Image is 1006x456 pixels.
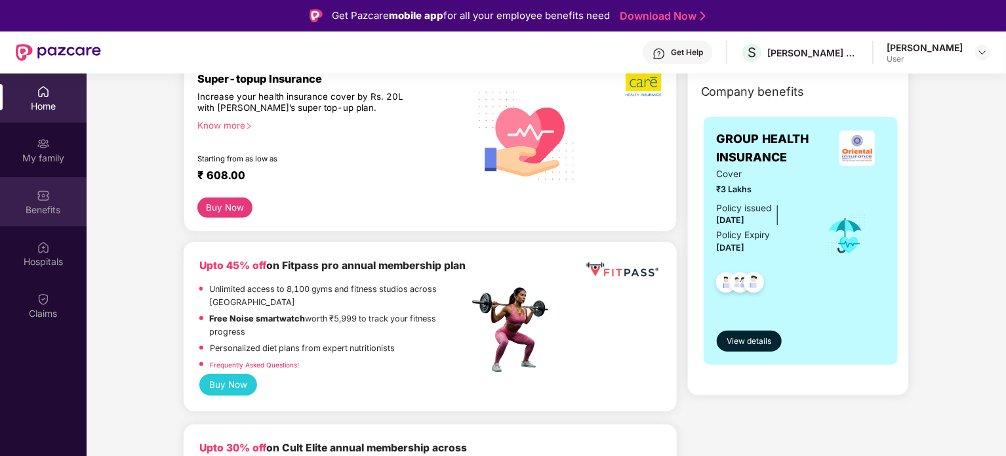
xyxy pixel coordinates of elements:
[887,54,963,64] div: User
[717,130,830,167] span: GROUP HEALTH INSURANCE
[700,9,706,23] img: Stroke
[620,9,702,23] a: Download Now
[210,314,306,323] strong: Free Noise smartwatch
[727,335,771,348] span: View details
[197,72,469,85] div: Super-topup Insurance
[199,374,258,395] button: Buy Now
[717,167,807,181] span: Cover
[197,154,413,163] div: Starting from as low as
[199,259,466,272] b: on Fitpass pro annual membership plan
[210,342,395,355] p: Personalized diet plans from expert nutritionists
[37,241,50,254] img: svg+xml;base64,PHN2ZyBpZD0iSG9zcGl0YWxzIiB4bWxucz0iaHR0cDovL3d3dy53My5vcmcvMjAwMC9zdmciIHdpZHRoPS...
[717,331,782,352] button: View details
[37,293,50,306] img: svg+xml;base64,PHN2ZyBpZD0iQ2xhaW0iIHhtbG5zPSJodHRwOi8vd3d3LnczLm9yZy8yMDAwL3N2ZyIgd2lkdGg9IjIwIi...
[839,131,875,166] img: insurerLogo
[37,137,50,150] img: svg+xml;base64,PHN2ZyB3aWR0aD0iMjAiIGhlaWdodD0iMjAiIHZpZXdCb3g9IjAgMCAyMCAyMCIgZmlsbD0ibm9uZSIgeG...
[887,41,963,54] div: [PERSON_NAME]
[245,123,252,130] span: right
[626,72,663,97] img: b5dec4f62d2307b9de63beb79f102df3.png
[977,47,988,58] img: svg+xml;base64,PHN2ZyBpZD0iRHJvcGRvd24tMzJ4MzIiIHhtbG5zPSJodHRwOi8vd3d3LnczLm9yZy8yMDAwL3N2ZyIgd2...
[16,44,101,61] img: New Pazcare Logo
[717,243,745,253] span: [DATE]
[209,283,469,309] p: Unlimited access to 8,100 gyms and fitness studios across [GEOGRAPHIC_DATA]
[468,284,560,376] img: fpp.png
[389,9,443,22] strong: mobile app
[197,91,412,115] div: Increase your health insurance cover by Rs. 20L with [PERSON_NAME]’s super top-up plan.
[653,47,666,60] img: svg+xml;base64,PHN2ZyBpZD0iSGVscC0zMngzMiIgeG1sbnM9Imh0dHA6Ly93d3cudzMub3JnLzIwMDAvc3ZnIiB3aWR0aD...
[717,183,807,196] span: ₹3 Lakhs
[717,215,745,225] span: [DATE]
[37,85,50,98] img: svg+xml;base64,PHN2ZyBpZD0iSG9tZSIgeG1sbnM9Imh0dHA6Ly93d3cudzMub3JnLzIwMDAvc3ZnIiB3aWR0aD0iMjAiIG...
[738,268,770,301] img: svg+xml;base64,PHN2ZyB4bWxucz0iaHR0cDovL3d3dy53My5vcmcvMjAwMC9zdmciIHdpZHRoPSI0OC45NDMiIGhlaWdodD...
[824,214,867,257] img: icon
[717,228,771,242] div: Policy Expiry
[310,9,323,22] img: Logo
[748,45,756,60] span: S
[767,47,859,59] div: [PERSON_NAME] CONSULTANTS P LTD
[210,361,299,369] a: Frequently Asked Questions!
[199,259,266,272] b: Upto 45% off
[671,47,703,58] div: Get Help
[210,312,469,339] p: worth ₹5,999 to track your fitness progress
[717,201,772,215] div: Policy issued
[197,197,253,218] button: Buy Now
[197,120,461,129] div: Know more
[724,268,756,301] img: svg+xml;base64,PHN2ZyB4bWxucz0iaHR0cDovL3d3dy53My5vcmcvMjAwMC9zdmciIHdpZHRoPSI0OC45MTUiIGhlaWdodD...
[584,258,660,282] img: fppp.png
[199,442,266,454] b: Upto 30% off
[197,169,456,184] div: ₹ 608.00
[701,83,805,101] span: Company benefits
[37,189,50,202] img: svg+xml;base64,PHN2ZyBpZD0iQmVuZWZpdHMiIHhtbG5zPSJodHRwOi8vd3d3LnczLm9yZy8yMDAwL3N2ZyIgd2lkdGg9Ij...
[469,75,586,194] img: svg+xml;base64,PHN2ZyB4bWxucz0iaHR0cDovL3d3dy53My5vcmcvMjAwMC9zdmciIHhtbG5zOnhsaW5rPSJodHRwOi8vd3...
[710,268,742,301] img: svg+xml;base64,PHN2ZyB4bWxucz0iaHR0cDovL3d3dy53My5vcmcvMjAwMC9zdmciIHdpZHRoPSI0OC45NDMiIGhlaWdodD...
[332,8,610,24] div: Get Pazcare for all your employee benefits need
